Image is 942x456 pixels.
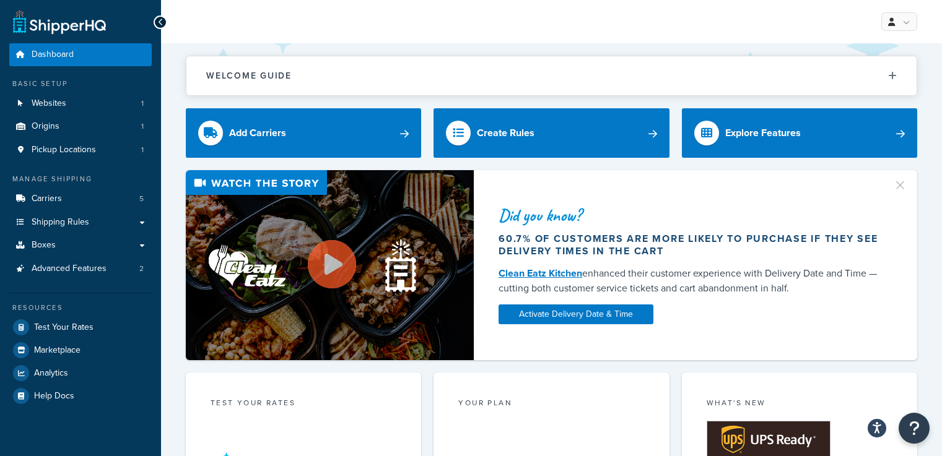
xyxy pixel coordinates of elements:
[34,345,81,356] span: Marketplace
[499,207,883,224] div: Did you know?
[499,304,653,324] a: Activate Delivery Date & Time
[9,174,152,184] div: Manage Shipping
[186,56,917,95] button: Welcome Guide
[141,98,144,109] span: 1
[9,115,152,138] a: Origins1
[682,108,917,158] a: Explore Features
[32,49,74,60] span: Dashboard
[499,266,582,280] a: Clean Eatz Kitchen
[499,233,883,257] div: 60.7% of customers are more likely to purchase if they see delivery times in the cart
[9,115,152,138] li: Origins
[9,339,152,361] a: Marketplace
[9,187,152,210] a: Carriers5
[141,121,144,132] span: 1
[186,170,474,360] img: Video thumbnail
[9,362,152,384] a: Analytics
[139,194,144,204] span: 5
[9,257,152,280] li: Advanced Features
[9,139,152,161] li: Pickup Locations
[9,211,152,234] a: Shipping Rules
[186,108,421,158] a: Add Carriers
[139,264,144,274] span: 2
[9,303,152,313] div: Resources
[9,234,152,257] a: Boxes
[229,124,286,142] div: Add Carriers
[34,322,94,333] span: Test Your Rates
[34,368,68,379] span: Analytics
[707,397,892,411] div: What's New
[211,397,396,411] div: Test your rates
[32,145,96,155] span: Pickup Locations
[32,98,66,109] span: Websites
[458,397,644,411] div: Your Plan
[32,121,59,132] span: Origins
[32,194,62,204] span: Carriers
[9,257,152,280] a: Advanced Features2
[9,79,152,89] div: Basic Setup
[9,92,152,115] li: Websites
[32,240,56,251] span: Boxes
[9,92,152,115] a: Websites1
[499,266,883,296] div: enhanced their customer experience with Delivery Date and Time — cutting both customer service ti...
[206,71,292,80] h2: Welcome Guide
[725,124,801,142] div: Explore Features
[32,264,107,274] span: Advanced Features
[32,217,89,228] span: Shipping Rules
[9,385,152,407] a: Help Docs
[9,43,152,66] a: Dashboard
[9,139,152,161] a: Pickup Locations1
[9,187,152,210] li: Carriers
[899,413,930,444] button: Open Resource Center
[34,391,74,402] span: Help Docs
[141,145,144,155] span: 1
[434,108,669,158] a: Create Rules
[9,316,152,338] a: Test Your Rates
[477,124,534,142] div: Create Rules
